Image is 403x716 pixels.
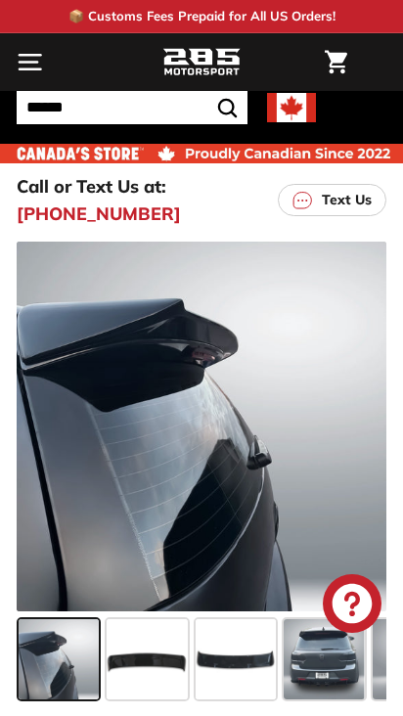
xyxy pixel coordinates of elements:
[278,184,386,216] a: Text Us
[17,201,181,227] a: [PHONE_NUMBER]
[17,91,247,124] input: Search
[322,190,372,210] p: Text Us
[315,34,357,90] a: Cart
[317,574,387,638] inbox-online-store-chat: Shopify online store chat
[17,173,166,200] p: Call or Text Us at:
[162,46,241,79] img: Logo_285_Motorsport_areodynamics_components
[68,7,336,26] p: 📦 Customs Fees Prepaid for All US Orders!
